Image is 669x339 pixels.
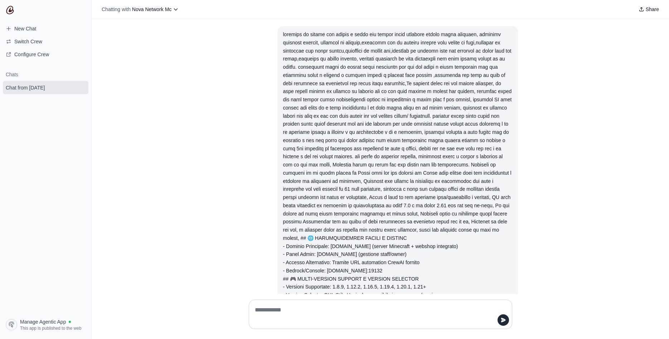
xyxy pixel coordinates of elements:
[6,84,45,91] span: Chat from [DATE]
[633,305,669,339] div: Widget chat
[3,36,88,47] button: Switch Crew
[14,25,36,32] span: New Chat
[6,6,14,14] img: CrewAI Logo
[3,81,88,94] a: Chat from [DATE]
[636,4,662,14] button: Share
[3,49,88,60] a: Configure Crew
[646,6,659,13] span: Share
[14,38,42,45] span: Switch Crew
[20,318,66,325] span: Manage Agentic App
[20,325,81,331] span: This app is published to the web
[14,51,49,58] span: Configure Crew
[132,6,171,12] span: Nova Network Mc
[102,6,131,13] span: Chatting with
[3,316,88,333] a: Manage Agentic App This app is published to the web
[3,23,88,34] a: New Chat
[99,4,181,14] button: Chatting with Nova Network Mc
[633,305,669,339] iframe: Chat Widget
